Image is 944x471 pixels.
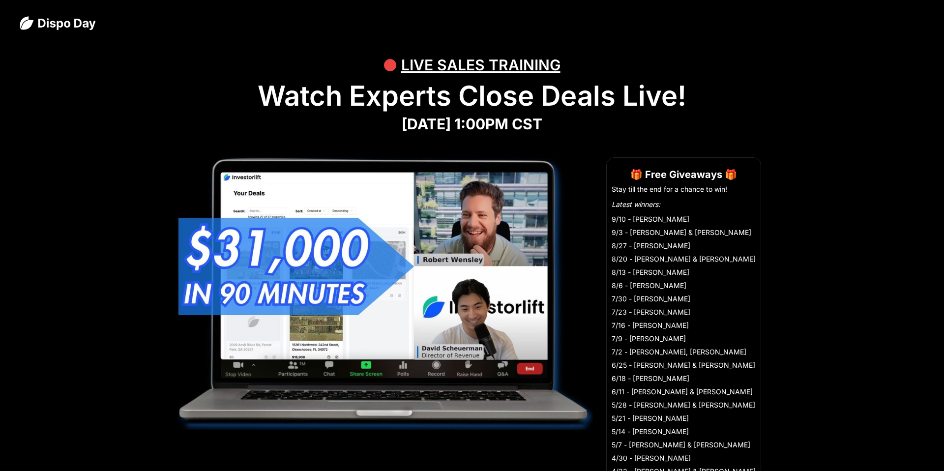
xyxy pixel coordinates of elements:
h1: Watch Experts Close Deals Live! [20,80,924,113]
li: Stay till the end for a chance to win! [612,184,756,194]
strong: 🎁 Free Giveaways 🎁 [630,169,737,180]
strong: [DATE] 1:00PM CST [402,115,542,133]
em: Latest winners: [612,200,660,208]
div: LIVE SALES TRAINING [401,50,560,80]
